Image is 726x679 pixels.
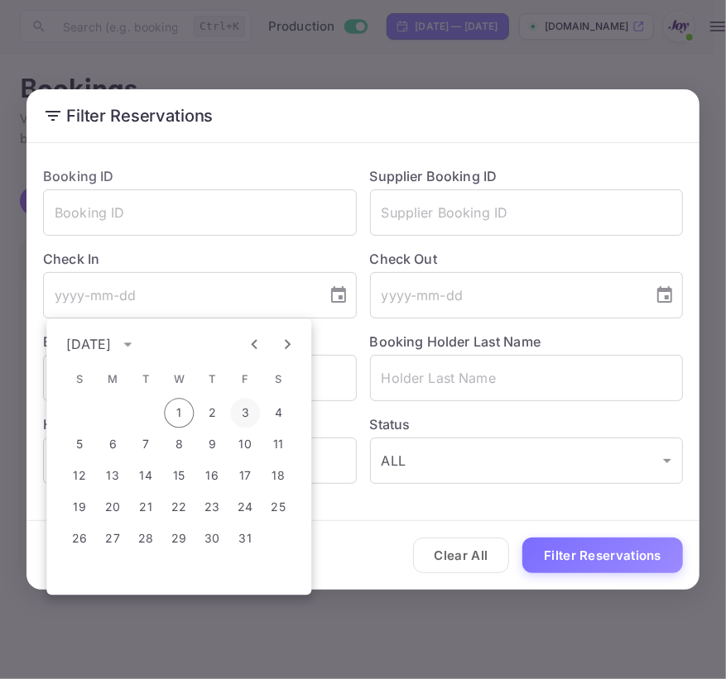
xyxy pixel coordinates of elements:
button: 8 [164,429,194,459]
button: 26 [65,524,94,553]
span: Sunday [65,363,94,396]
span: Wednesday [164,363,194,396]
input: Holder Last Name [370,355,684,401]
input: yyyy-mm-dd [370,272,642,318]
button: 29 [164,524,194,553]
label: Check In [43,249,357,269]
button: 28 [131,524,161,553]
button: Next month [273,330,301,358]
button: Choose date [322,279,355,312]
button: 6 [98,429,127,459]
label: Hotel Name [43,416,118,433]
label: Booking ID [43,168,114,184]
label: Booking Holder Last Name [370,333,541,350]
button: 24 [230,492,260,522]
button: 5 [65,429,94,459]
button: 14 [131,461,161,490]
button: 17 [230,461,260,490]
button: 30 [197,524,227,553]
button: calendar view is open, switch to year view [116,332,139,356]
button: 16 [197,461,227,490]
button: 12 [65,461,94,490]
button: 27 [98,524,127,553]
button: 23 [197,492,227,522]
div: [DATE] [66,334,111,354]
button: 15 [164,461,194,490]
span: Monday [98,363,127,396]
button: 25 [263,492,293,522]
input: Supplier Booking ID [370,189,684,236]
input: yyyy-mm-dd [43,272,315,318]
button: 22 [164,492,194,522]
button: 18 [263,461,293,490]
input: Holder First Name [43,355,357,401]
button: 2 [197,398,227,428]
button: 1 [164,398,194,428]
span: Saturday [263,363,293,396]
label: Booking holder first name [43,333,209,350]
button: 13 [98,461,127,490]
input: Hotel Name [43,438,357,484]
button: 19 [65,492,94,522]
label: Status [370,414,684,434]
button: 10 [230,429,260,459]
button: Previous month [240,330,268,358]
label: Supplier Booking ID [370,168,498,184]
button: Clear All [413,538,510,573]
button: 31 [230,524,260,553]
button: 4 [263,398,293,428]
span: Friday [230,363,260,396]
button: 3 [230,398,260,428]
label: Check Out [370,249,684,269]
span: Thursday [197,363,227,396]
span: Tuesday [131,363,161,396]
button: 11 [263,429,293,459]
h2: Filter Reservations [26,89,700,142]
button: 20 [98,492,127,522]
input: Booking ID [43,189,357,236]
button: 21 [131,492,161,522]
button: Choose date [648,279,681,312]
button: 9 [197,429,227,459]
div: ALL [370,438,684,484]
button: 7 [131,429,161,459]
button: Filter Reservations [522,538,683,573]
